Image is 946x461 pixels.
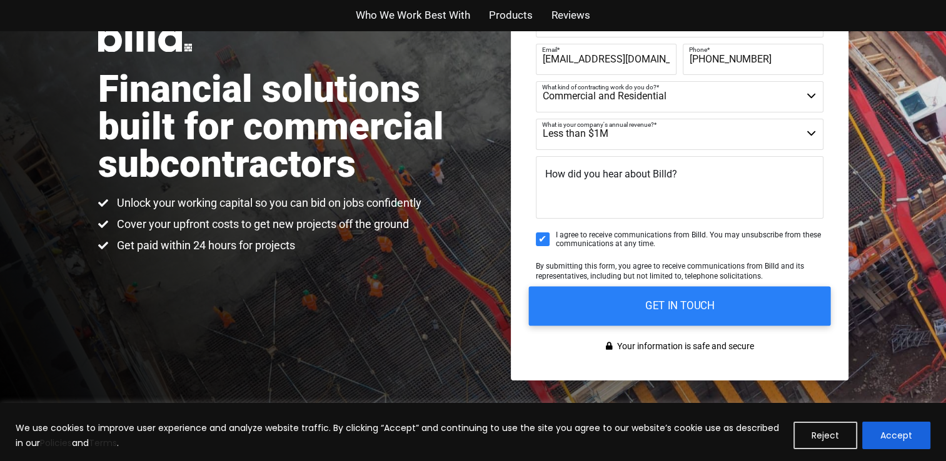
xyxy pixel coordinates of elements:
span: Get paid within 24 hours for projects [114,238,295,253]
a: Who We Work Best With [356,6,470,24]
span: Unlock your working capital so you can bid on jobs confidently [114,196,421,211]
span: Email [542,46,557,52]
span: I agree to receive communications from Billd. You may unsubscribe from these communications at an... [556,230,823,249]
span: How did you hear about Billd? [545,168,677,180]
input: I agree to receive communications from Billd. You may unsubscribe from these communications at an... [536,232,550,246]
a: Terms [89,437,117,449]
span: By submitting this form, you agree to receive communications from Billd and its representatives, ... [536,262,804,280]
h1: Financial solutions built for commercial subcontractors [98,71,473,183]
p: We use cookies to improve user experience and analyze website traffic. By clicking “Accept” and c... [16,420,784,450]
span: Phone [689,46,707,52]
span: Your information is safe and secure [614,337,754,355]
a: Reviews [551,6,590,24]
span: Cover your upfront costs to get new projects off the ground [114,217,409,232]
button: Accept [862,422,930,449]
a: Policies [40,437,72,449]
a: Products [489,6,533,24]
input: GET IN TOUCH [528,286,830,325]
button: Reject [793,422,857,449]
